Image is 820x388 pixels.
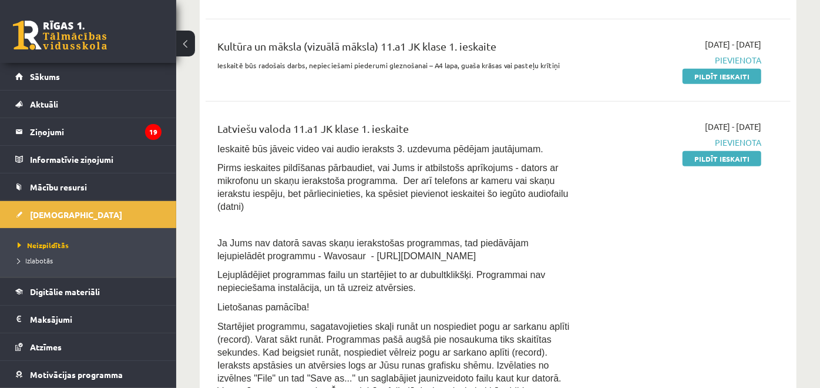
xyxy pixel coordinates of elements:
div: Kultūra un māksla (vizuālā māksla) 11.a1 JK klase 1. ieskaite [217,38,574,60]
span: Pievienota [592,54,761,66]
span: Ieskaitē būs jāveic video vai audio ieraksts 3. uzdevuma pēdējam jautājumam. [217,144,543,154]
legend: Ziņojumi [30,118,162,145]
div: Latviešu valoda 11.a1 JK klase 1. ieskaite [217,121,574,142]
span: Mācību resursi [30,182,87,192]
span: Pirms ieskaites pildīšanas pārbaudiet, vai Jums ir atbilstošs aprīkojums - dators ar mikrofonu un... [217,163,569,212]
a: Informatīvie ziņojumi [15,146,162,173]
span: [DEMOGRAPHIC_DATA] [30,209,122,220]
a: Maksājumi [15,306,162,333]
a: [DEMOGRAPHIC_DATA] [15,201,162,228]
span: Lietošanas pamācība! [217,302,310,312]
a: Digitālie materiāli [15,278,162,305]
span: [DATE] - [DATE] [705,38,761,51]
a: Motivācijas programma [15,361,162,388]
legend: Informatīvie ziņojumi [30,146,162,173]
span: Motivācijas programma [30,369,123,380]
a: Izlabotās [18,255,164,266]
span: Neizpildītās [18,240,69,250]
a: Ziņojumi19 [15,118,162,145]
span: Sākums [30,71,60,82]
span: Atzīmes [30,342,62,352]
span: Aktuāli [30,99,58,109]
a: Atzīmes [15,333,162,360]
a: Mācību resursi [15,173,162,200]
span: Izlabotās [18,256,53,265]
p: Ieskaitē būs radošais darbs, nepieciešami piederumi gleznošanai – A4 lapa, guaša krāsas vai paste... [217,60,574,71]
a: Rīgas 1. Tālmācības vidusskola [13,21,107,50]
span: Digitālie materiāli [30,286,100,297]
span: Pievienota [592,136,761,149]
span: Ja Jums nav datorā savas skaņu ierakstošas programmas, tad piedāvājam lejupielādēt programmu - Wa... [217,238,529,261]
a: Aktuāli [15,91,162,118]
span: [DATE] - [DATE] [705,121,761,133]
span: Lejuplādējiet programmas failu un startējiet to ar dubultklikšķi. Programmai nav nepieciešama ins... [217,270,545,293]
legend: Maksājumi [30,306,162,333]
i: 19 [145,124,162,140]
a: Sākums [15,63,162,90]
a: Pildīt ieskaiti [683,69,761,84]
a: Pildīt ieskaiti [683,151,761,166]
a: Neizpildītās [18,240,164,250]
